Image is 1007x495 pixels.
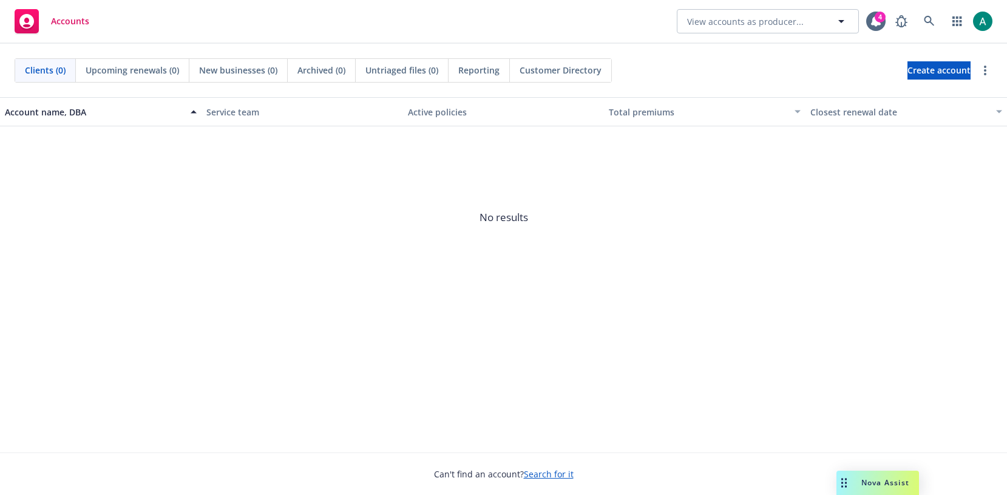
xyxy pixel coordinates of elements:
[202,97,403,126] button: Service team
[25,64,66,77] span: Clients (0)
[861,477,909,488] span: Nova Assist
[907,61,971,80] a: Create account
[609,106,787,118] div: Total premiums
[434,468,574,480] span: Can't find an account?
[836,471,919,495] button: Nova Assist
[10,4,94,38] a: Accounts
[408,106,600,118] div: Active policies
[297,64,345,77] span: Archived (0)
[524,468,574,480] a: Search for it
[836,471,852,495] div: Drag to move
[5,106,183,118] div: Account name, DBA
[86,64,179,77] span: Upcoming renewals (0)
[677,9,859,33] button: View accounts as producer...
[604,97,805,126] button: Total premiums
[206,106,398,118] div: Service team
[687,15,804,28] span: View accounts as producer...
[805,97,1007,126] button: Closest renewal date
[945,9,969,33] a: Switch app
[51,16,89,26] span: Accounts
[365,64,438,77] span: Untriaged files (0)
[403,97,605,126] button: Active policies
[889,9,914,33] a: Report a Bug
[810,106,989,118] div: Closest renewal date
[520,64,602,77] span: Customer Directory
[199,64,277,77] span: New businesses (0)
[907,59,971,82] span: Create account
[875,12,886,22] div: 4
[973,12,992,31] img: photo
[917,9,941,33] a: Search
[458,64,500,77] span: Reporting
[978,63,992,78] a: more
